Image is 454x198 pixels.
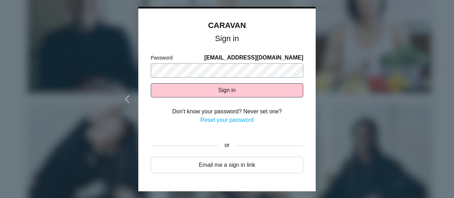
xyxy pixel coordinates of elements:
[200,117,254,123] a: Reset your password
[151,107,303,116] div: Don't know your password? Never set one?
[208,21,246,30] a: CARAVAN
[151,83,303,97] button: Sign in
[218,137,236,154] div: or
[151,54,172,62] label: Password
[151,157,303,173] a: Email me a sign in link
[204,53,303,62] span: [EMAIL_ADDRESS][DOMAIN_NAME]
[151,35,303,42] h1: Sign in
